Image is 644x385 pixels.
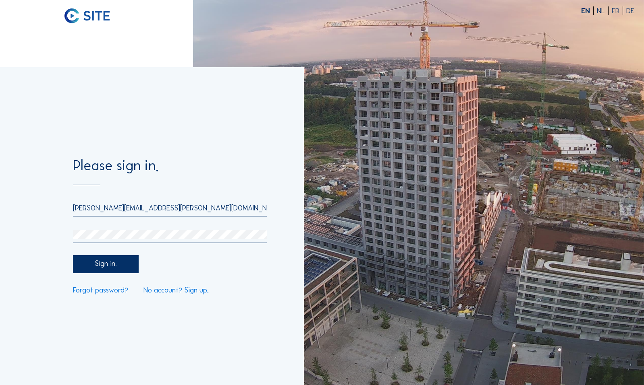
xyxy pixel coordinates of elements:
div: DE [626,8,634,15]
a: No account? Sign up. [143,287,209,294]
div: Sign in. [73,255,139,273]
a: Forgot password? [73,287,128,294]
input: Email [73,204,267,212]
div: EN [581,8,594,15]
div: Please sign in. [73,159,267,185]
img: C-SITE logo [64,8,110,24]
div: NL [597,8,609,15]
div: FR [612,8,623,15]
